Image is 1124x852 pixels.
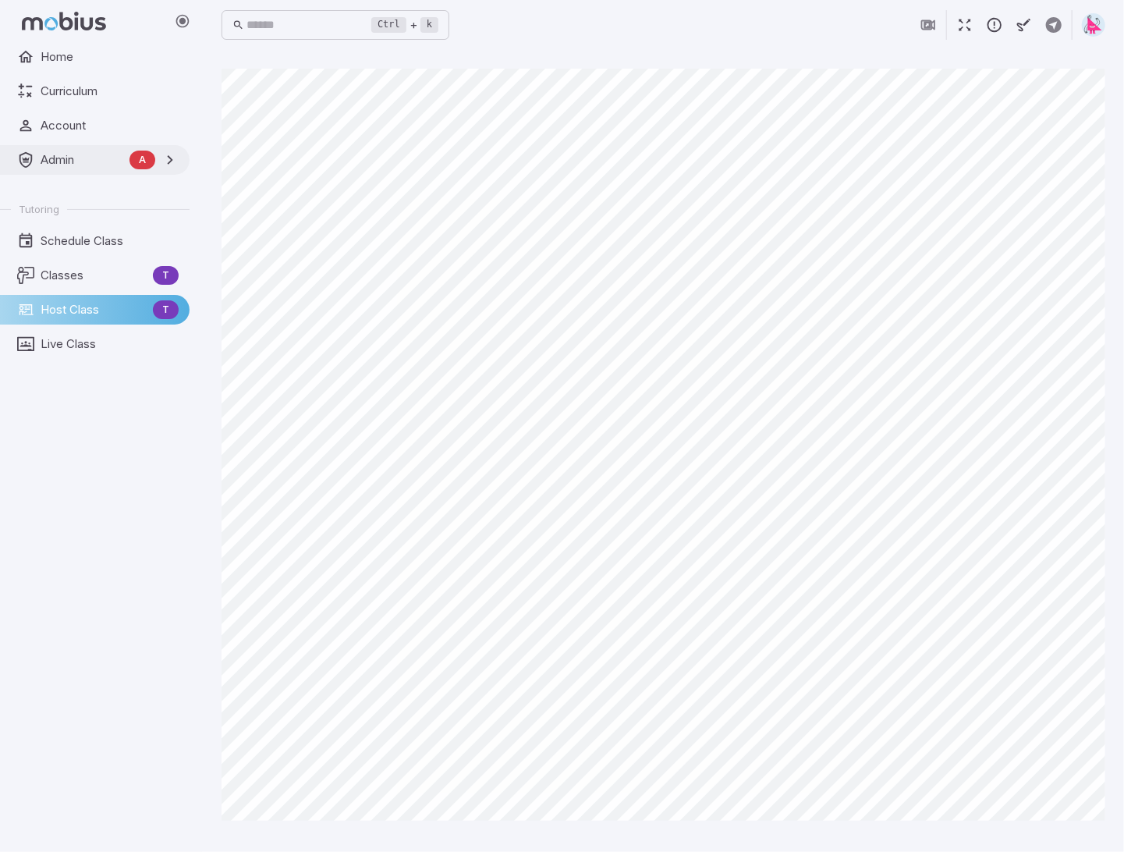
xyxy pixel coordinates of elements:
div: + [371,16,438,34]
span: T [153,268,179,283]
span: Account [41,117,179,134]
button: Report an Issue [980,10,1009,40]
span: Classes [41,267,147,284]
span: Tutoring [19,202,59,216]
span: Curriculum [41,83,179,100]
button: Fullscreen Game [950,10,980,40]
img: right-triangle.svg [1082,13,1105,37]
span: Live Class [41,335,179,353]
button: Start Drawing on Questions [1009,10,1039,40]
button: Create Activity [1039,10,1069,40]
kbd: Ctrl [371,17,406,33]
kbd: k [420,17,438,33]
span: Admin [41,151,123,169]
span: T [153,302,179,318]
span: Host Class [41,301,147,318]
button: Join in Zoom Client [913,10,943,40]
span: A [129,152,155,168]
span: Schedule Class [41,233,179,250]
span: Home [41,48,179,66]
